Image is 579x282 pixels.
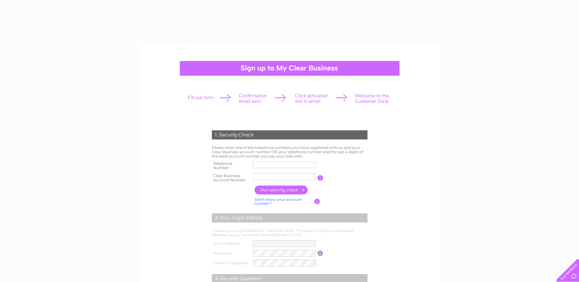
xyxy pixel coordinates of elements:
[210,160,252,172] th: Telephone Number
[255,197,302,206] a: Don't know your account number?
[210,258,252,268] th: Confirm Password
[210,248,252,258] th: Password
[314,199,320,204] input: Information
[210,172,252,184] th: Clear Business Account Number
[317,251,323,256] input: Information
[212,213,367,222] div: 2. Your Login Details
[210,144,369,160] td: Please enter one of the telephone numbers you have registered with us and your Clear Business acc...
[210,239,252,248] th: Email Address
[210,227,369,239] td: Choose your login details for Customer Zone. The email must be a valid email address, as your act...
[212,130,367,139] div: 1. Security Check
[317,175,323,181] input: Information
